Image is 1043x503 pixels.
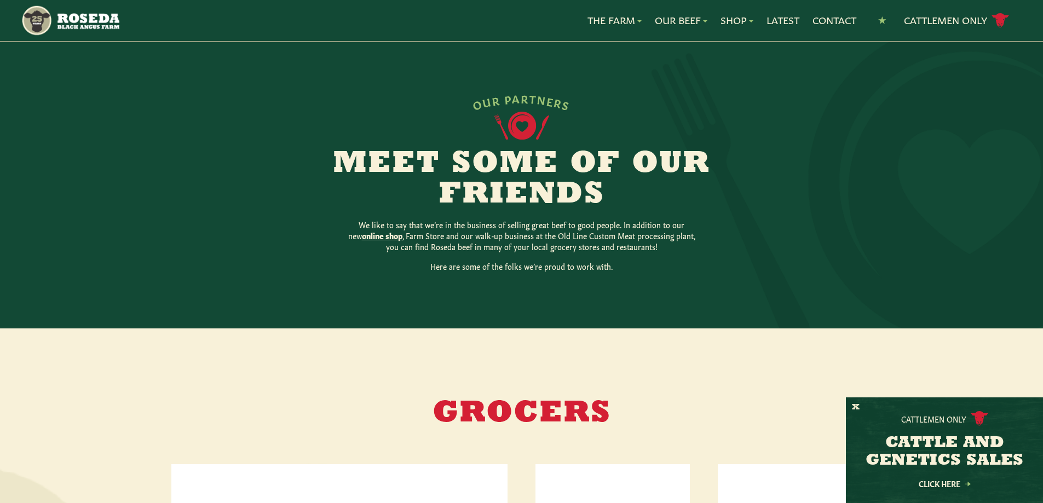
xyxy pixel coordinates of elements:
[537,92,548,106] span: N
[860,435,1029,470] h3: CATTLE AND GENETICS SALES
[812,13,856,27] a: Contact
[546,94,556,107] span: E
[655,13,707,27] a: Our Beef
[491,94,501,107] span: R
[721,13,753,27] a: Shop
[901,413,966,424] p: Cattlemen Only
[904,11,1009,30] a: Cattlemen Only
[767,13,799,27] a: Latest
[895,480,994,487] a: Click Here
[512,92,521,105] span: A
[504,92,512,105] span: P
[21,4,119,37] img: https://roseda.com/wp-content/uploads/2021/05/roseda-25-header.png
[561,98,572,112] span: S
[471,92,572,112] div: OUR PARTNERS
[529,92,538,105] span: T
[362,230,402,241] a: online shop
[347,219,697,252] p: We like to say that we’re in the business of selling great beef to good people. In addition to ou...
[312,149,732,210] h2: Meet Some of Our Friends
[347,261,697,271] p: Here are some of the folks we’re proud to work with.
[971,411,988,426] img: cattle-icon.svg
[521,92,529,104] span: R
[471,97,484,111] span: O
[852,402,860,413] button: X
[554,96,564,109] span: R
[481,95,493,108] span: U
[347,398,697,429] h2: Grocers
[587,13,642,27] a: The Farm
